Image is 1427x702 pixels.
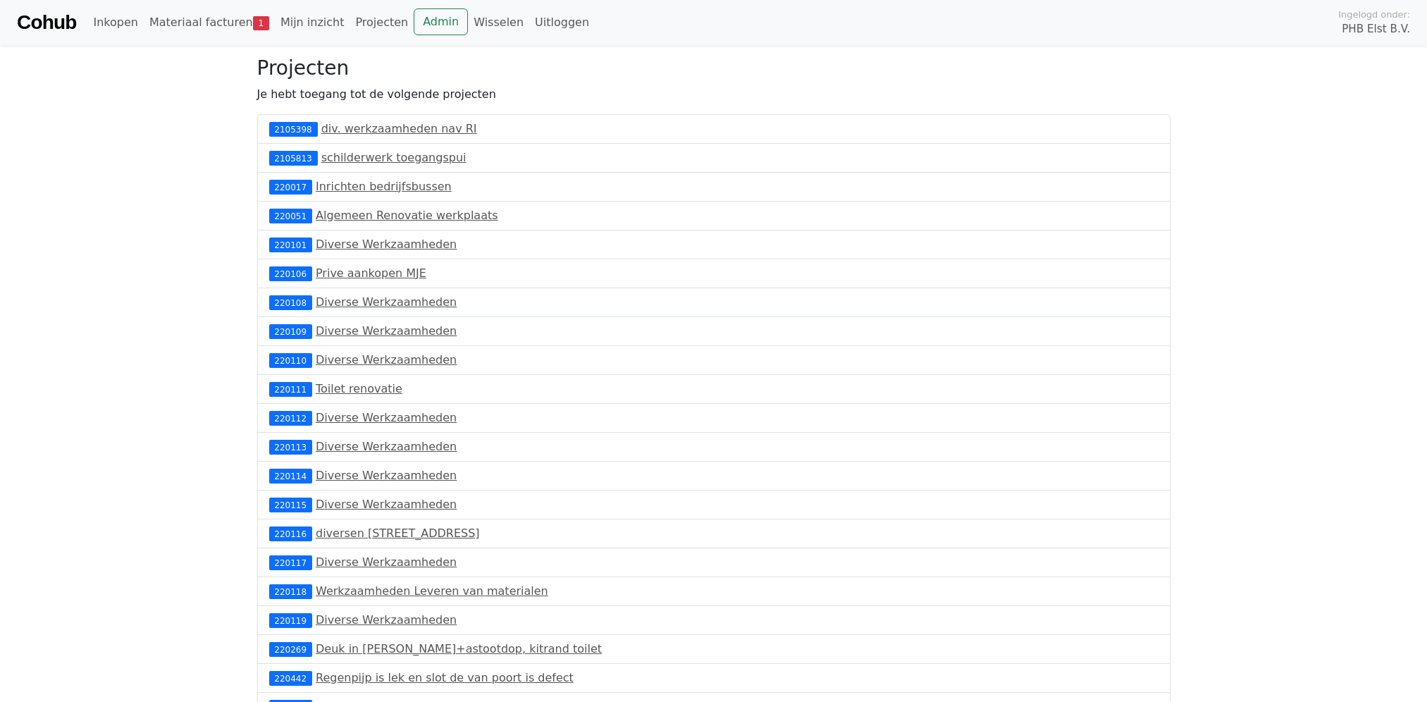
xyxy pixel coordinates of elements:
a: Diverse Werkzaamheden [316,555,457,569]
a: div. werkzaamheden nav RI [321,122,477,135]
a: Projecten [350,8,414,37]
div: 220108 [269,295,312,309]
a: Uitloggen [529,8,595,37]
a: Mijn inzicht [275,8,350,37]
a: Deuk in [PERSON_NAME]+astootdop, kitrand toilet [316,642,602,655]
a: Wisselen [468,8,529,37]
a: schilderwerk toegangspui [321,151,467,164]
div: 220117 [269,555,312,569]
div: 220110 [269,353,312,367]
span: PHB Elst B.V. [1342,21,1410,37]
a: Inrichten bedrijfsbussen [316,180,452,193]
div: 220118 [269,584,312,598]
a: Diverse Werkzaamheden [316,353,457,367]
div: 220442 [269,671,312,685]
a: Diverse Werkzaamheden [316,238,457,251]
div: 2105813 [269,151,318,165]
a: Toilet renovatie [316,382,402,395]
div: 220106 [269,266,312,281]
div: 220112 [269,411,312,425]
div: 220051 [269,209,312,223]
div: 220109 [269,324,312,338]
a: Regenpijp is lek en slot de van poort is defect [316,671,574,684]
div: 220111 [269,382,312,396]
div: 220115 [269,498,312,512]
div: 220017 [269,180,312,194]
a: Admin [414,8,468,35]
div: 220119 [269,613,312,627]
div: 220113 [269,440,312,454]
a: Cohub [17,6,76,39]
a: Diverse Werkzaamheden [316,498,457,511]
a: Diverse Werkzaamheden [316,411,457,424]
a: Inkopen [87,8,143,37]
h3: Projecten [257,56,1170,80]
a: Diverse Werkzaamheden [316,440,457,453]
a: Diverse Werkzaamheden [316,324,457,338]
div: 220269 [269,642,312,656]
span: 1 [253,16,269,30]
a: Algemeen Renovatie werkplaats [316,209,498,222]
a: diversen [STREET_ADDRESS] [316,526,480,540]
div: 2105398 [269,122,318,136]
a: Diverse Werkzaamheden [316,295,457,309]
a: Diverse Werkzaamheden [316,613,457,627]
a: Diverse Werkzaamheden [316,469,457,482]
div: 220116 [269,526,312,541]
div: 220101 [269,238,312,252]
a: Materiaal facturen1 [144,8,275,37]
a: Werkzaamheden Leveren van materialen [316,584,548,598]
a: Prive aankopen MJE [316,266,426,280]
p: Je hebt toegang tot de volgende projecten [257,86,1170,103]
span: Ingelogd onder: [1338,8,1410,21]
div: 220114 [269,469,312,483]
